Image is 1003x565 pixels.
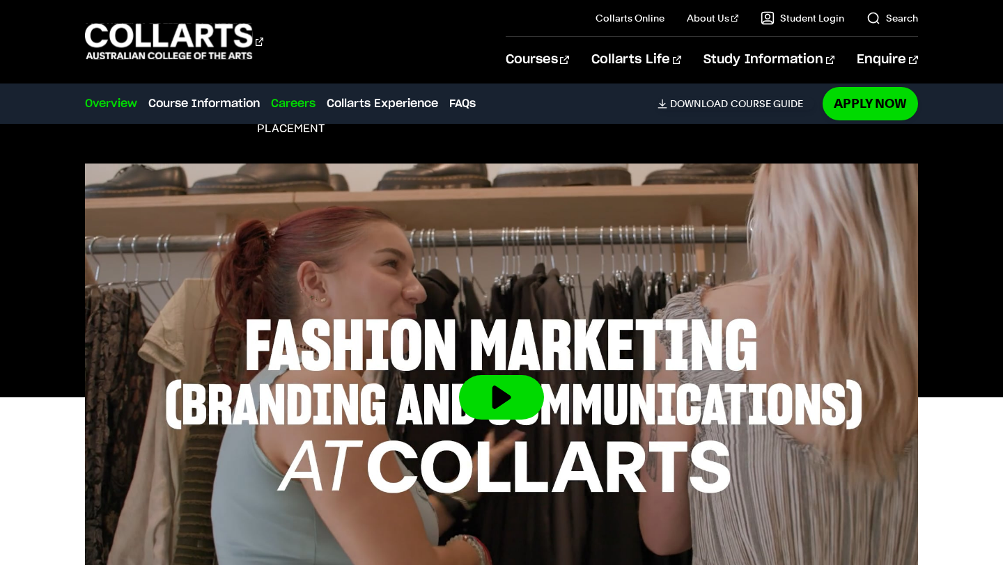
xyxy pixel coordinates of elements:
a: Collarts Online [596,11,664,25]
a: Overview [85,95,137,112]
a: DownloadCourse Guide [658,97,814,110]
a: Study Information [703,37,834,83]
a: FAQs [449,95,476,112]
a: Careers [271,95,316,112]
a: Search [866,11,918,25]
a: Collarts Life [591,37,681,83]
a: Collarts Experience [327,95,438,112]
a: About Us [687,11,738,25]
a: Student Login [761,11,844,25]
a: Enquire [857,37,917,83]
a: Courses [506,37,569,83]
a: Course Information [148,95,260,112]
a: Apply Now [823,87,918,120]
div: Go to homepage [85,22,263,61]
span: Download [670,97,728,110]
